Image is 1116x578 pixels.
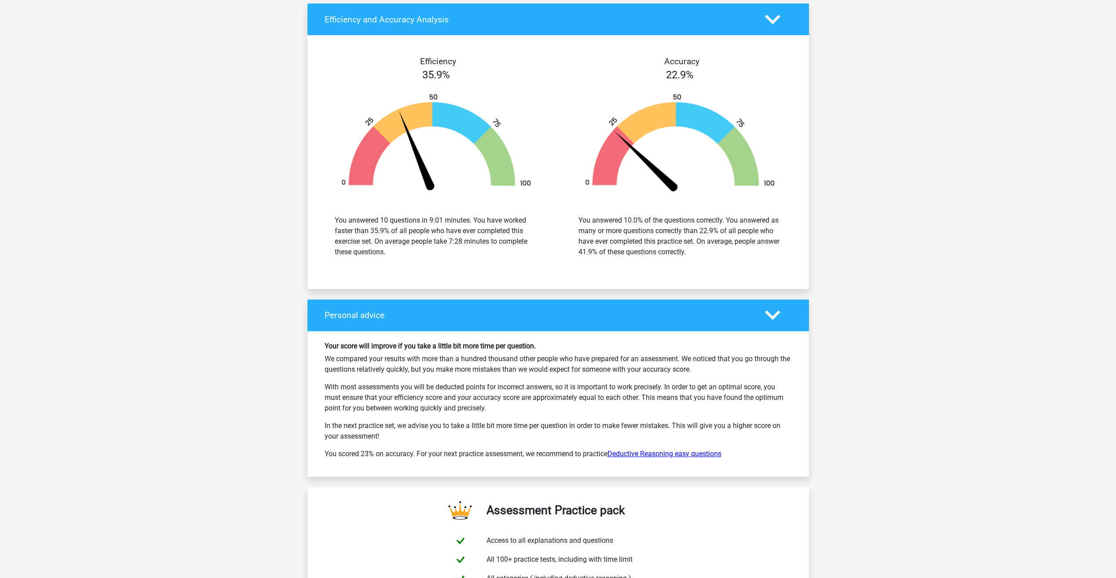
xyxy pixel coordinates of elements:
[335,215,538,257] div: You answered 10 questions in 9:01 minutes. You have worked faster than 35.9% of all people who ha...
[607,450,721,458] a: Deductive Reasoning easy questions
[568,56,795,66] h4: Accuracy
[578,215,782,257] div: You answered 10.0% of the questions correctly. You answered as many or more questions correctly t...
[328,93,545,194] img: 36.f41b48ad604d.png
[422,69,450,81] span: 35.9%
[325,310,752,320] h4: Personal advice
[666,69,694,81] span: 22.9%
[325,382,792,413] p: With most assessments you will be deducted points for incorrect answers, so it is important to wo...
[325,421,792,442] p: In the next practice set, we advise you to take a little bit more time per question in order to m...
[325,449,792,459] p: You scored 23% on accuracy. For your next practice assessment, we recommend to practice
[571,93,789,194] img: 23.d2ac941f7b31.png
[325,15,752,25] h4: Efficiency and Accuracy Analysis
[325,354,792,375] p: We compared your results with more than a hundred thousand other people who have prepared for an ...
[325,342,792,350] h6: Your score will improve if you take a little bit more time per question.
[325,56,552,66] h4: Efficiency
